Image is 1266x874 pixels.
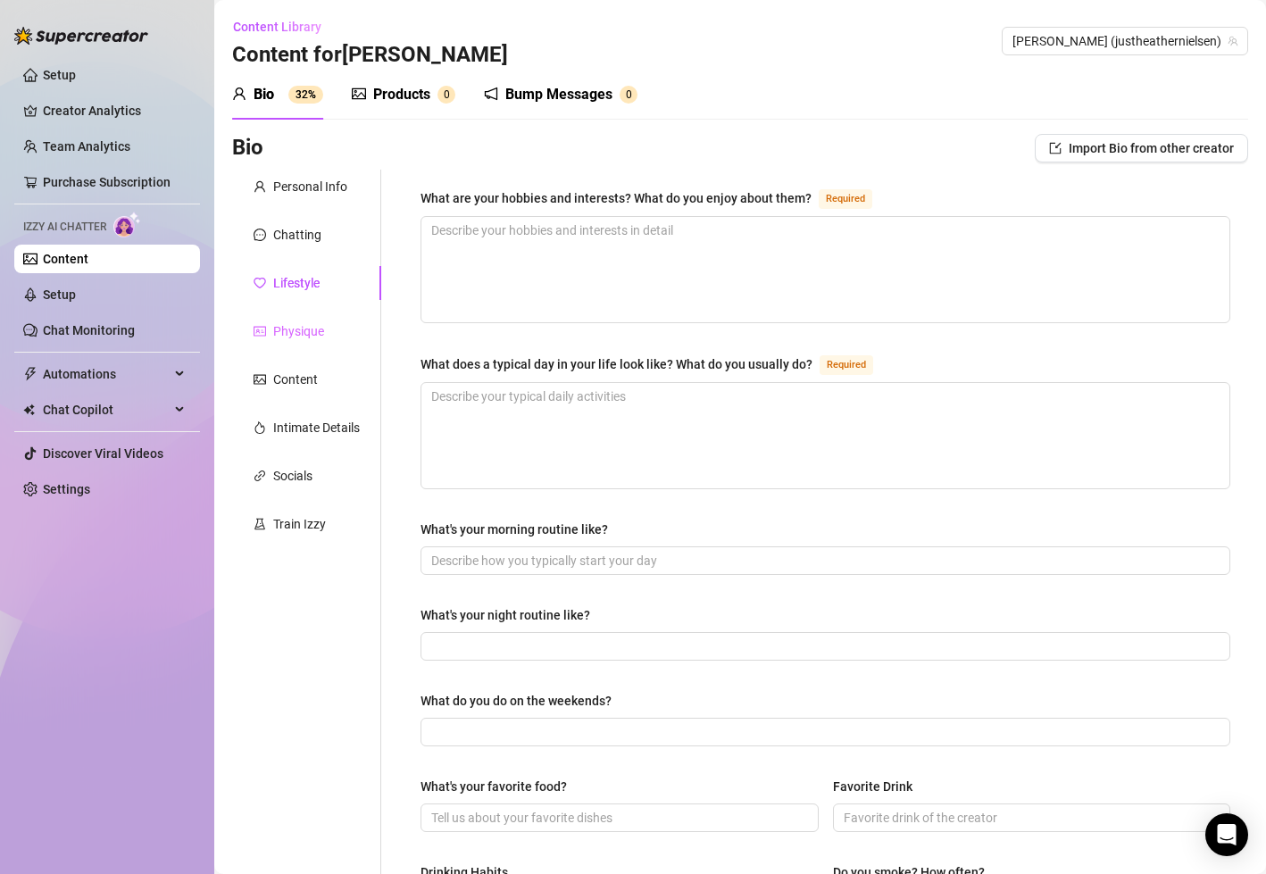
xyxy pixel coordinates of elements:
[43,395,170,424] span: Chat Copilot
[254,84,274,105] div: Bio
[1049,142,1062,154] span: import
[431,551,1216,570] input: What's your morning routine like?
[254,518,266,530] span: experiment
[233,20,321,34] span: Content Library
[43,482,90,496] a: Settings
[421,188,812,208] div: What are your hobbies and interests? What do you enjoy about them?
[421,691,624,711] label: What do you do on the weekends?
[421,520,608,539] div: What's your morning routine like?
[421,520,621,539] label: What's your morning routine like?
[23,219,106,236] span: Izzy AI Chatter
[844,808,1217,828] input: Favorite Drink
[43,323,135,337] a: Chat Monitoring
[273,177,347,196] div: Personal Info
[421,777,567,796] div: What's your favorite food?
[23,367,37,381] span: thunderbolt
[484,87,498,101] span: notification
[1228,36,1238,46] span: team
[437,86,455,104] sup: 0
[14,27,148,45] img: logo-BBDzfeDw.svg
[421,691,612,711] div: What do you do on the weekends?
[833,777,925,796] label: Favorite Drink
[273,370,318,389] div: Content
[819,189,872,209] span: Required
[820,355,873,375] span: Required
[43,287,76,302] a: Setup
[421,187,892,209] label: What are your hobbies and interests? What do you enjoy about them?
[421,605,590,625] div: What's your night routine like?
[43,446,163,461] a: Discover Viral Videos
[43,68,76,82] a: Setup
[273,273,320,293] div: Lifestyle
[421,777,579,796] label: What's your favorite food?
[43,96,186,125] a: Creator Analytics
[254,180,266,193] span: user
[833,777,912,796] div: Favorite Drink
[1012,28,1237,54] span: Heather (justheathernielsen)
[43,139,130,154] a: Team Analytics
[273,321,324,341] div: Physique
[113,212,141,237] img: AI Chatter
[421,605,603,625] label: What's your night routine like?
[273,225,321,245] div: Chatting
[431,808,804,828] input: What's your favorite food?
[421,217,1229,322] textarea: What are your hobbies and interests? What do you enjoy about them?
[254,470,266,482] span: link
[254,229,266,241] span: message
[431,722,1216,742] input: What do you do on the weekends?
[254,277,266,289] span: heart
[421,383,1229,488] textarea: What does a typical day in your life look like? What do you usually do?
[421,354,812,374] div: What does a typical day in your life look like? What do you usually do?
[232,12,336,41] button: Content Library
[1035,134,1248,162] button: Import Bio from other creator
[421,354,893,375] label: What does a typical day in your life look like? What do you usually do?
[373,84,430,105] div: Products
[232,134,263,162] h3: Bio
[43,175,171,189] a: Purchase Subscription
[505,84,612,105] div: Bump Messages
[43,360,170,388] span: Automations
[352,87,366,101] span: picture
[620,86,637,104] sup: 0
[254,421,266,434] span: fire
[273,418,360,437] div: Intimate Details
[232,87,246,101] span: user
[232,41,508,70] h3: Content for [PERSON_NAME]
[254,325,266,337] span: idcard
[288,86,323,104] sup: 32%
[273,514,326,534] div: Train Izzy
[43,252,88,266] a: Content
[1069,141,1234,155] span: Import Bio from other creator
[254,373,266,386] span: picture
[1205,813,1248,856] div: Open Intercom Messenger
[273,466,312,486] div: Socials
[431,637,1216,656] input: What's your night routine like?
[23,404,35,416] img: Chat Copilot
